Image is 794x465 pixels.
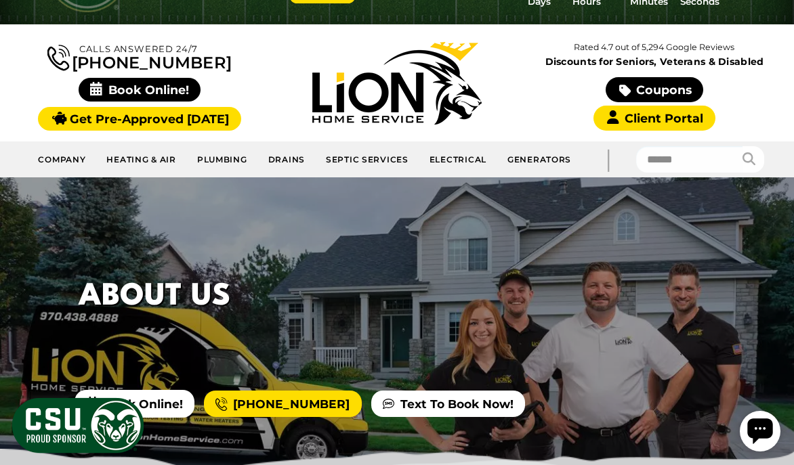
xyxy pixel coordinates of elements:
p: Rated 4.7 out of 5,294 Google Reviews [526,40,783,55]
div: | [581,141,635,177]
span: Book Online! [75,390,194,417]
span: Book Online! [79,78,201,102]
a: Client Portal [593,106,715,131]
a: Electrical [419,147,497,172]
a: Heating & Air [96,147,186,172]
a: Company [28,147,96,172]
div: Open chat widget [5,5,46,46]
h1: About Us [79,274,572,319]
img: CSU Sponsor Badge [10,396,146,455]
img: Lion Home Service [312,42,482,125]
a: Generators [497,147,581,172]
a: Text To Book Now! [371,391,525,418]
a: Septic Services [316,147,419,172]
a: Coupons [606,77,703,102]
a: [PHONE_NUMBER] [47,42,232,71]
a: Plumbing [187,147,258,172]
a: Get Pre-Approved [DATE] [38,107,241,131]
a: Drains [258,147,316,172]
span: Discounts for Seniors, Veterans & Disabled [528,57,780,66]
a: [PHONE_NUMBER] [204,391,361,418]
